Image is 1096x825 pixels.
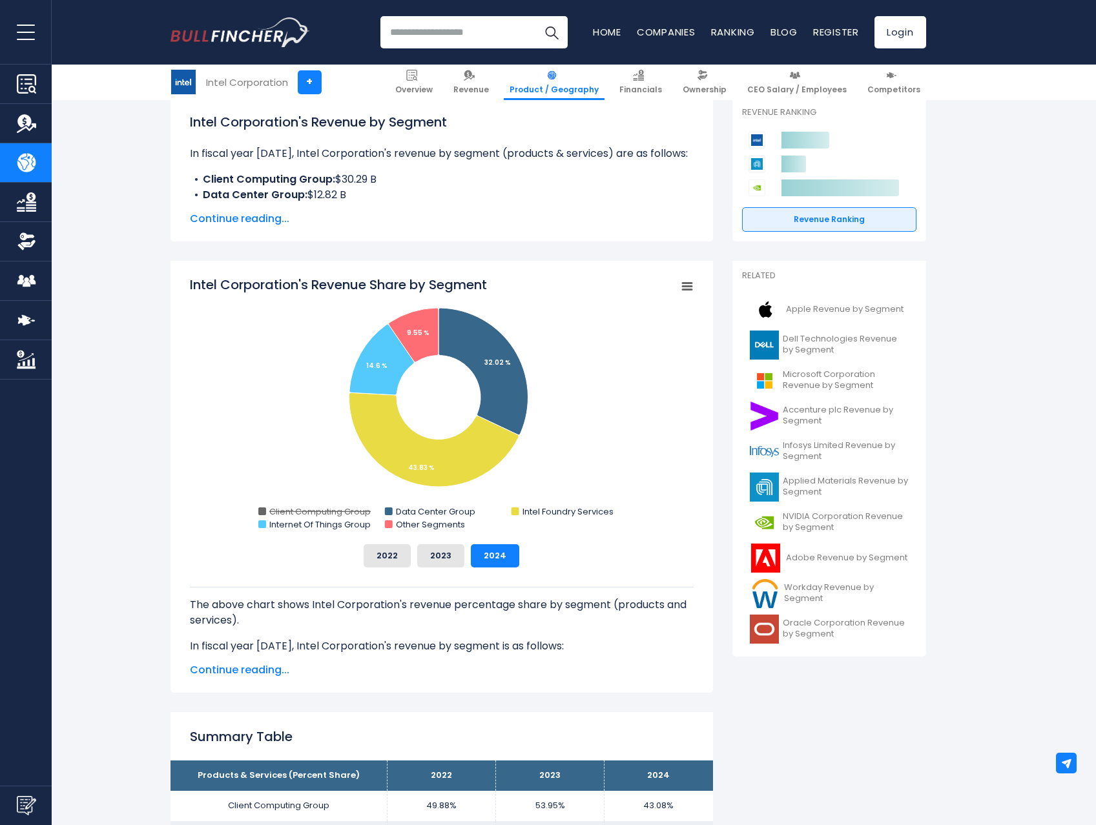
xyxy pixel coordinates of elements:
tspan: 14.6 % [366,361,388,371]
td: 43.08% [605,791,713,821]
a: Microsoft Corporation Revenue by Segment [742,363,916,398]
p: Related [742,270,916,281]
svg: Intel Corporation's Revenue Share by Segment [190,276,694,534]
text: Other Segments [395,518,464,531]
th: 2023 [496,760,605,791]
div: Intel Corporation [206,75,288,90]
a: + [298,70,322,94]
span: Overview [395,85,433,95]
span: Continue reading... [190,662,694,678]
img: MSFT logo [750,366,779,395]
tspan: 43.83 % [408,463,434,473]
span: Workday Revenue by Segment [784,582,908,604]
th: 2022 [388,760,496,791]
button: Search [535,16,568,48]
a: Home [593,25,621,39]
th: 2024 [605,760,713,791]
img: AAPL logo [750,295,782,324]
a: Product / Geography [504,65,605,100]
img: NVIDIA Corporation competitors logo [749,179,765,196]
a: Revenue [448,65,495,100]
img: Intel Corporation competitors logo [749,132,765,148]
text: Data Center Group [395,505,475,518]
th: Products & Services (Percent Share) [171,760,388,791]
p: The above chart shows Intel Corporation's revenue percentage share by segment (products and servi... [190,597,694,628]
tspan: Intel Corporation's Revenue Share by Segment [190,276,487,294]
a: Workday Revenue by Segment [742,576,916,611]
h2: Summary Table [190,727,694,746]
tspan: 32.02 % [484,358,511,367]
td: Client Computing Group [171,791,388,821]
a: Applied Materials Revenue by Segment [742,469,916,505]
span: CEO Salary / Employees [747,85,847,95]
p: In fiscal year [DATE], Intel Corporation's revenue by segment (products & services) are as follows: [190,146,694,161]
span: Revenue [453,85,489,95]
a: Overview [389,65,439,100]
td: 53.95% [496,791,605,821]
a: Register [813,25,859,39]
text: Client Computing Group [269,505,371,518]
tspan: 9.55 % [406,328,429,338]
span: Oracle Corporation Revenue by Segment [783,618,909,640]
a: Financials [614,65,668,100]
img: NVDA logo [750,508,779,537]
a: Apple Revenue by Segment [742,292,916,327]
b: Client Computing Group: [203,172,335,187]
a: NVIDIA Corporation Revenue by Segment [742,505,916,540]
a: Companies [637,25,696,39]
img: ORCL logo [750,615,779,644]
img: WDAY logo [750,579,781,608]
p: In fiscal year [DATE], Intel Corporation's revenue by segment is as follows: [190,638,694,654]
span: Applied Materials Revenue by Segment [783,476,909,498]
img: ACN logo [750,402,779,431]
button: 2023 [417,544,464,567]
img: DELL logo [750,331,779,360]
span: Continue reading... [190,211,694,227]
button: 2022 [364,544,411,567]
a: Competitors [862,65,926,100]
span: Competitors [867,85,920,95]
img: AMAT logo [750,473,779,502]
span: Apple Revenue by Segment [786,304,904,315]
p: Revenue Ranking [742,107,916,118]
h1: Intel Corporation's Revenue by Segment [190,112,694,132]
a: Oracle Corporation Revenue by Segment [742,611,916,647]
img: Applied Materials competitors logo [749,156,765,172]
a: CEO Salary / Employees [741,65,853,100]
img: Bullfincher logo [171,17,310,47]
span: Accenture plc Revenue by Segment [783,405,909,427]
span: Infosys Limited Revenue by Segment [783,440,909,462]
a: Go to homepage [171,17,309,47]
text: Intel Foundry Services [522,505,613,518]
span: Product / Geography [510,85,599,95]
img: Ownership [17,232,36,251]
span: Adobe Revenue by Segment [786,553,907,564]
a: Revenue Ranking [742,207,916,232]
span: NVIDIA Corporation Revenue by Segment [783,511,909,533]
img: INFY logo [750,437,779,466]
span: Financials [619,85,662,95]
a: Dell Technologies Revenue by Segment [742,327,916,363]
a: Blog [770,25,798,39]
img: INTC logo [171,70,196,94]
text: Internet Of Things Group [269,518,371,531]
li: $30.29 B [190,172,694,187]
li: $12.82 B [190,187,694,203]
span: Dell Technologies Revenue by Segment [783,334,909,356]
a: Ownership [677,65,732,100]
span: Microsoft Corporation Revenue by Segment [783,369,909,391]
b: Data Center Group: [203,187,307,202]
img: ADBE logo [750,544,782,573]
td: 49.88% [388,791,496,821]
span: Ownership [683,85,727,95]
a: Adobe Revenue by Segment [742,540,916,576]
a: Infosys Limited Revenue by Segment [742,434,916,469]
a: Accenture plc Revenue by Segment [742,398,916,434]
a: Ranking [711,25,755,39]
button: 2024 [471,544,519,567]
a: Login [874,16,926,48]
